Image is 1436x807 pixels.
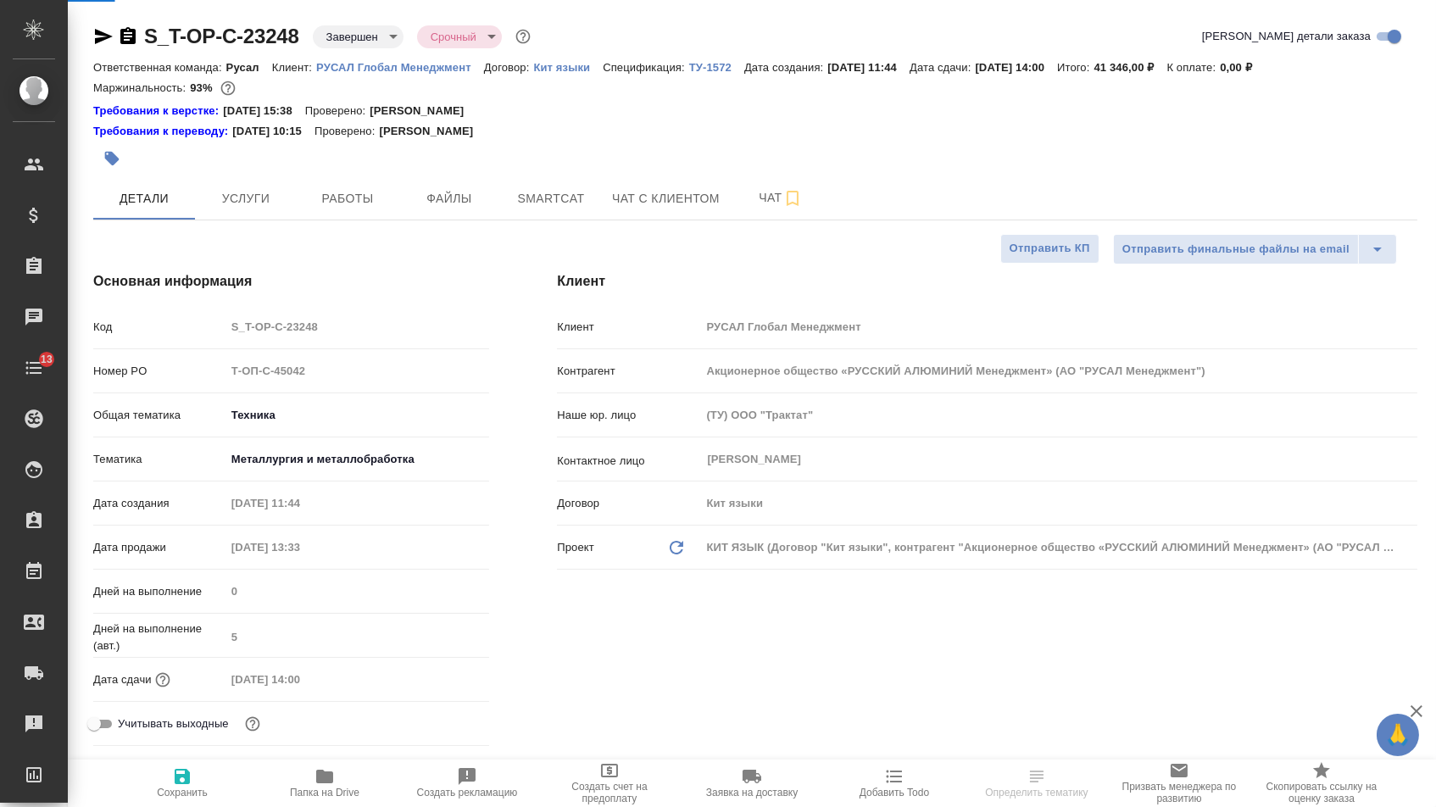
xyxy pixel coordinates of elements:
[557,453,700,470] p: Контактное лицо
[225,359,490,383] input: Пустое поле
[1261,781,1383,804] span: Скопировать ссылку на оценку заказа
[157,787,208,799] span: Сохранить
[370,103,476,120] p: [PERSON_NAME]
[93,26,114,47] button: Скопировать ссылку для ЯМессенджера
[225,625,490,649] input: Пустое поле
[225,491,374,515] input: Пустое поле
[396,760,538,807] button: Создать рекламацию
[1122,240,1350,259] span: Отправить финальные файлы на email
[1113,234,1397,264] div: split button
[409,188,490,209] span: Файлы
[31,351,63,368] span: 13
[93,103,223,120] div: Нажми, чтобы открыть папку с инструкцией
[689,59,744,74] a: ТУ-1572
[1000,234,1099,264] button: Отправить КП
[93,495,225,512] p: Дата создания
[93,81,190,94] p: Маржинальность:
[225,401,490,430] div: Техника
[321,30,383,44] button: Завершен
[305,103,370,120] p: Проверено:
[700,359,1417,383] input: Пустое поле
[700,491,1417,515] input: Пустое поле
[512,25,534,47] button: Доп статусы указывают на важность/срочность заказа
[1167,61,1221,74] p: К оплате:
[557,271,1417,292] h4: Клиент
[557,407,700,424] p: Наше юр. лицо
[205,188,287,209] span: Услуги
[93,621,225,654] p: Дней на выполнение (авт.)
[533,59,603,74] a: Кит языки
[225,579,490,604] input: Пустое поле
[272,61,316,74] p: Клиент:
[1057,61,1094,74] p: Итого:
[226,61,272,74] p: Русал
[242,713,264,735] button: Выбери, если сб и вс нужно считать рабочими днями для выполнения заказа.
[225,667,374,692] input: Пустое поле
[740,187,821,209] span: Чат
[1383,717,1412,753] span: 🙏
[223,103,305,120] p: [DATE] 15:38
[4,347,64,389] a: 13
[975,61,1057,74] p: [DATE] 14:00
[290,787,359,799] span: Папка на Drive
[93,583,225,600] p: Дней на выполнение
[93,451,225,468] p: Тематика
[910,61,975,74] p: Дата сдачи:
[93,363,225,380] p: Номер PO
[111,760,253,807] button: Сохранить
[612,188,720,209] span: Чат с клиентом
[316,61,484,74] p: РУСАЛ Глобал Менеджмент
[782,188,803,209] svg: Подписаться
[1377,714,1419,756] button: 🙏
[314,123,380,140] p: Проверено:
[1108,760,1250,807] button: Призвать менеджера по развитию
[538,760,681,807] button: Создать счет на предоплату
[426,30,481,44] button: Срочный
[985,787,1088,799] span: Определить тематику
[744,61,827,74] p: Дата создания:
[225,445,490,474] div: Металлургия и металлобработка
[93,123,232,140] div: Нажми, чтобы открыть папку с инструкцией
[316,59,484,74] a: РУСАЛ Глобал Менеджмент
[103,188,185,209] span: Детали
[417,787,518,799] span: Создать рекламацию
[225,535,374,559] input: Пустое поле
[93,539,225,556] p: Дата продажи
[217,77,239,99] button: 2431.60 RUB;
[225,314,490,339] input: Пустое поле
[1250,760,1393,807] button: Скопировать ссылку на оценку заказа
[603,61,688,74] p: Спецификация:
[1118,781,1240,804] span: Призвать менеджера по развитию
[1220,61,1265,74] p: 0,00 ₽
[681,760,823,807] button: Заявка на доставку
[1010,239,1090,259] span: Отправить КП
[307,188,388,209] span: Работы
[144,25,299,47] a: S_T-OP-C-23248
[417,25,502,48] div: Завершен
[706,787,798,799] span: Заявка на доставку
[548,781,671,804] span: Создать счет на предоплату
[700,314,1417,339] input: Пустое поле
[533,61,603,74] p: Кит языки
[1113,234,1359,264] button: Отправить финальные файлы на email
[232,123,314,140] p: [DATE] 10:15
[557,539,594,556] p: Проект
[253,760,396,807] button: Папка на Drive
[700,403,1417,427] input: Пустое поле
[860,787,929,799] span: Добавить Todo
[93,319,225,336] p: Код
[484,61,534,74] p: Договор:
[966,760,1108,807] button: Определить тематику
[557,495,700,512] p: Договор
[510,188,592,209] span: Smartcat
[152,669,174,691] button: Если добавить услуги и заполнить их объемом, то дата рассчитается автоматически
[93,140,131,177] button: Добавить тэг
[93,123,232,140] a: Требования к переводу:
[93,407,225,424] p: Общая тематика
[313,25,404,48] div: Завершен
[557,363,700,380] p: Контрагент
[379,123,486,140] p: [PERSON_NAME]
[700,533,1417,562] div: КИТ ЯЗЫК (Договор "Кит языки", контрагент "Акционерное общество «РУССКИЙ АЛЮМИНИЙ Менеджмент» (АО...
[118,26,138,47] button: Скопировать ссылку
[93,103,223,120] a: Требования к верстке:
